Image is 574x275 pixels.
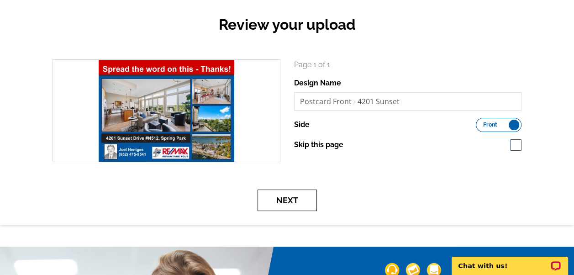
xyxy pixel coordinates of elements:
label: Side [294,119,310,130]
input: File Name [294,92,522,111]
span: Front [483,122,497,127]
button: Next [258,190,317,211]
iframe: LiveChat chat widget [446,246,574,275]
p: Page 1 of 1 [294,59,522,70]
label: Design Name [294,78,341,89]
label: Skip this page [294,139,343,150]
h2: Review your upload [46,16,528,33]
